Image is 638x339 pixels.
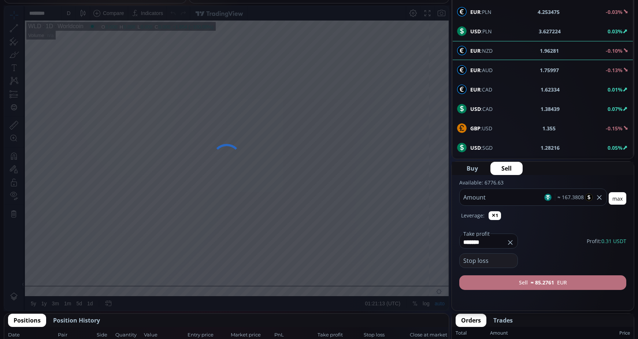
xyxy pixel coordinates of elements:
[137,4,159,10] div: Indicators
[154,18,166,23] div: 0.000
[456,314,486,327] button: Orders
[608,105,623,112] b: 0.07%
[188,331,229,339] span: Entry price
[470,105,481,112] b: USD
[83,294,89,300] div: 1d
[531,279,554,286] b: ≈ 85.2761
[467,164,478,173] span: Buy
[8,331,56,339] span: Date
[144,331,185,339] span: Value
[470,27,492,35] span: :PLN
[470,66,493,74] span: :AUD
[541,144,560,152] b: 1.28216
[53,316,100,325] span: Position History
[538,8,560,16] b: 4.253475
[470,86,481,93] b: EUR
[470,125,481,132] b: GBP
[48,314,105,327] button: Position History
[555,193,584,201] span: ≈ 167.3808
[470,8,492,16] span: :PLN
[49,17,79,23] div: Worldcoin
[101,18,113,23] div: 0.000
[98,290,110,304] div: Go to
[115,18,119,23] div: H
[587,237,626,245] span: Profit:
[470,28,481,35] b: USD
[37,17,49,23] div: 1D
[430,294,440,300] div: auto
[459,275,626,290] button: Sell≈ 85.2761EUR
[470,8,481,15] b: EUR
[62,4,66,10] div: D
[85,17,91,23] div: Market open
[470,144,481,151] b: USD
[37,294,42,300] div: 1y
[501,164,512,173] span: Sell
[410,331,445,339] span: Close at market
[231,331,272,339] span: Market price
[461,212,485,219] label: Leverage:
[358,290,398,304] button: 01:21:13 (UTC)
[136,18,148,23] div: 0.000
[119,18,131,23] div: 0.000
[490,328,508,338] div: Amount
[361,294,396,300] span: 01:21:13 (UTC)
[542,124,556,132] b: 1.355
[470,124,492,132] span: :USD
[418,294,425,300] div: log
[318,331,361,339] span: Take profit
[115,331,142,339] span: Quantity
[26,294,32,300] div: 5y
[608,144,623,151] b: 0.05%
[150,18,154,23] div: C
[539,27,561,35] b: 3.627224
[470,144,493,152] span: :SGD
[133,18,136,23] div: L
[8,314,46,327] button: Positions
[540,66,559,74] b: 1.75997
[609,192,626,205] button: max
[606,67,623,74] b: -0.13%
[24,17,37,23] div: WLD
[42,26,49,32] div: n/a
[601,238,626,245] span: 0.31 USDT
[459,179,504,186] label: Available: 6776.63
[7,98,12,105] div: 
[489,211,501,220] button: ✕1
[58,331,94,339] span: Pair
[606,8,623,15] b: -0.03%
[470,105,493,113] span: :CAD
[99,4,120,10] div: Compare
[60,294,67,300] div: 1m
[405,290,416,304] div: Toggle Percentage
[470,86,492,93] span: :CAD
[461,316,481,325] span: Orders
[72,294,78,300] div: 5d
[428,290,443,304] div: Toggle Auto Scale
[456,162,489,175] button: Buy
[541,105,560,113] b: 1.38439
[541,86,560,93] b: 1.62334
[493,316,513,325] span: Trades
[456,328,490,338] div: Total
[490,162,523,175] button: Sell
[608,86,623,93] b: 0.01%
[97,331,113,339] span: Side
[470,67,481,74] b: EUR
[24,26,40,32] div: Volume
[168,18,209,23] div: −1.654 (−100.00%)
[508,328,630,338] div: Price
[97,18,101,23] div: O
[364,331,408,339] span: Stop loss
[488,314,518,327] button: Trades
[416,290,428,304] div: Toggle Log Scale
[274,331,316,339] span: PnL
[14,316,41,325] span: Positions
[48,294,55,300] div: 3m
[17,273,20,283] div: Hide Drawings Toolbar
[608,28,623,35] b: 0.03%
[606,125,623,132] b: -0.15%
